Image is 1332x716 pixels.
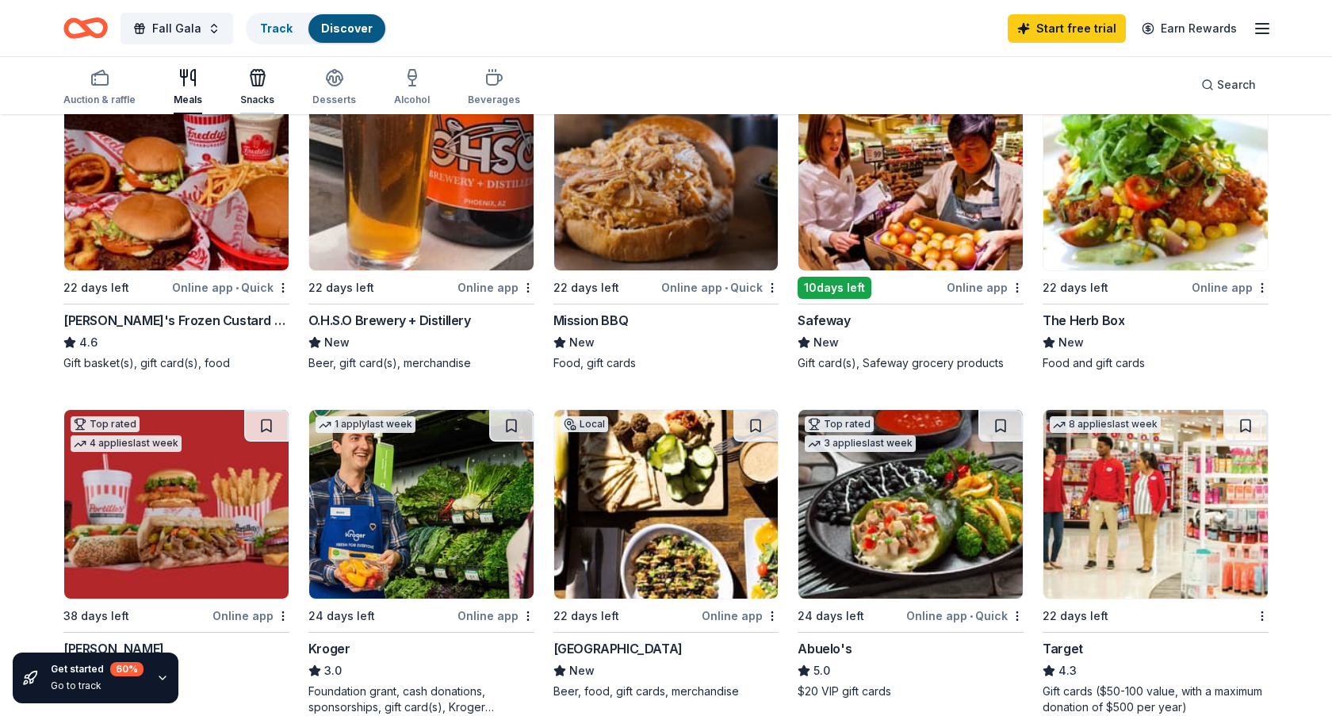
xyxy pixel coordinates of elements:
div: Online app Quick [661,278,779,297]
img: Image for Mission BBQ [554,82,779,270]
span: • [235,281,239,294]
span: New [813,333,839,352]
div: 22 days left [553,278,619,297]
img: Image for Portillo's [64,410,289,599]
div: [PERSON_NAME] [63,639,164,658]
div: Kroger [308,639,350,658]
img: Image for Safeway [798,82,1023,270]
img: Image for Kroger [309,410,534,599]
div: Abuelo's [798,639,852,658]
div: O.H.S.O Brewery + Distillery [308,311,471,330]
div: Online app [212,606,289,626]
div: 22 days left [553,607,619,626]
div: Online app [457,278,534,297]
a: Image for Abuelo's Top rated3 applieslast week24 days leftOnline app•QuickAbuelo's5.0$20 VIP gift... [798,409,1024,699]
div: Online app [702,606,779,626]
button: Snacks [240,62,274,114]
img: Image for Target [1043,410,1268,599]
div: Gift cards ($50-100 value, with a maximum donation of $500 per year) [1043,683,1269,715]
div: Online app [457,606,534,626]
div: Auction & raffle [63,94,136,106]
div: Beer, food, gift cards, merchandise [553,683,779,699]
div: Desserts [312,94,356,106]
div: Beer, gift card(s), merchandise [308,355,534,371]
div: Meals [174,94,202,106]
button: Auction & raffle [63,62,136,114]
div: Target [1043,639,1083,658]
a: Image for Freddy's Frozen Custard & Steakburgers7 applieslast week22 days leftOnline app•Quick[PE... [63,81,289,371]
a: Image for Mission BBQ3 applieslast week22 days leftOnline app•QuickMission BBQNewFood, gift cards [553,81,779,371]
div: Gift card(s), Safeway grocery products [798,355,1024,371]
div: Mission BBQ [553,311,629,330]
div: Alcohol [394,94,430,106]
button: Alcohol [394,62,430,114]
button: Desserts [312,62,356,114]
a: Image for Kroger1 applylast week24 days leftOnline appKroger3.0Foundation grant, cash donations, ... [308,409,534,715]
a: Image for Safeway10days leftOnline appSafewayNewGift card(s), Safeway grocery products [798,81,1024,371]
a: Image for O.H.S.O Brewery + DistilleryLocal22 days leftOnline appO.H.S.O Brewery + DistilleryNewB... [308,81,534,371]
div: 4 applies last week [71,435,182,452]
div: Foundation grant, cash donations, sponsorships, gift card(s), Kroger products [308,683,534,715]
div: 22 days left [308,278,374,297]
div: 22 days left [63,278,129,297]
a: Image for The Herb BoxLocal22 days leftOnline appThe Herb BoxNewFood and gift cards [1043,81,1269,371]
div: Go to track [51,680,144,692]
img: Image for Abuelo's [798,410,1023,599]
a: Track [260,21,293,35]
div: Online app Quick [906,606,1024,626]
div: Safeway [798,311,850,330]
div: 24 days left [798,607,864,626]
div: [GEOGRAPHIC_DATA] [553,639,683,658]
span: • [970,610,973,622]
div: 24 days left [308,607,375,626]
span: Search [1217,75,1256,94]
div: 38 days left [63,607,129,626]
img: Image for Beaver Street Brewery [554,410,779,599]
div: 3 applies last week [805,435,916,452]
div: Snacks [240,94,274,106]
div: Online app [947,278,1024,297]
div: Gift basket(s), gift card(s), food [63,355,289,371]
span: 5.0 [813,661,830,680]
img: Image for The Herb Box [1043,82,1268,270]
div: 60 % [110,662,144,676]
img: Image for O.H.S.O Brewery + Distillery [309,82,534,270]
a: Earn Rewards [1132,14,1246,43]
div: Food and gift cards [1043,355,1269,371]
div: Food, gift cards [553,355,779,371]
button: TrackDiscover [246,13,387,44]
div: 10 days left [798,277,871,299]
div: Online app [1192,278,1269,297]
a: Discover [321,21,373,35]
span: • [725,281,728,294]
div: Beverages [468,94,520,106]
a: Image for Target8 applieslast week22 days leftTarget4.3Gift cards ($50-100 value, with a maximum ... [1043,409,1269,715]
span: 3.0 [324,661,342,680]
div: 22 days left [1043,607,1108,626]
span: 4.3 [1058,661,1077,680]
div: Local [561,416,608,432]
div: 22 days left [1043,278,1108,297]
div: Top rated [805,416,874,432]
div: Top rated [71,416,140,432]
span: New [569,333,595,352]
a: Start free trial [1008,14,1126,43]
div: The Herb Box [1043,311,1124,330]
a: Image for Beaver Street BreweryLocal22 days leftOnline app[GEOGRAPHIC_DATA]NewBeer, food, gift ca... [553,409,779,699]
a: Home [63,10,108,47]
button: Beverages [468,62,520,114]
span: New [569,661,595,680]
div: [PERSON_NAME]'s Frozen Custard & Steakburgers [63,311,289,330]
div: Get started [51,662,144,676]
span: New [1058,333,1084,352]
button: Search [1188,69,1269,101]
img: Image for Freddy's Frozen Custard & Steakburgers [64,82,289,270]
div: 1 apply last week [316,416,415,433]
a: Image for Portillo'sTop rated4 applieslast week38 days leftOnline app[PERSON_NAME]5.0Food, gift c... [63,409,289,699]
span: 4.6 [79,333,98,352]
div: 8 applies last week [1050,416,1161,433]
button: Fall Gala [121,13,233,44]
button: Meals [174,62,202,114]
span: Fall Gala [152,19,201,38]
span: New [324,333,350,352]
